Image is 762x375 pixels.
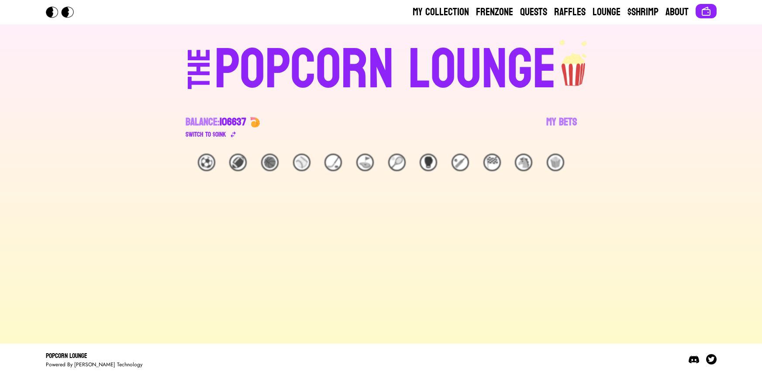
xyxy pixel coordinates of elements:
[546,115,577,140] a: My Bets
[701,6,711,17] img: Connect wallet
[214,42,556,98] div: POPCORN LOUNGE
[356,154,374,171] div: ⛳️
[220,113,246,131] span: 106637
[413,5,469,19] a: My Collection
[261,154,279,171] div: 🏀
[515,154,532,171] div: 🐴
[250,117,260,127] img: 🍤
[324,154,342,171] div: 🏒
[452,154,469,171] div: 🏏
[293,154,310,171] div: ⚾️
[46,7,81,18] img: Popcorn
[628,5,659,19] a: $Shrimp
[186,115,246,129] div: Balance:
[388,154,406,171] div: 🎾
[112,38,650,98] a: THEPOPCORN LOUNGEpopcorn
[593,5,621,19] a: Lounge
[198,154,215,171] div: ⚽️
[483,154,501,171] div: 🏁
[689,354,699,365] img: Discord
[665,5,689,19] a: About
[46,361,142,368] div: Powered By [PERSON_NAME] Technology
[183,48,215,107] div: THE
[420,154,437,171] div: 🥊
[706,354,717,365] img: Twitter
[186,129,226,140] div: Switch to $ OINK
[46,351,142,361] div: Popcorn Lounge
[476,5,513,19] a: Frenzone
[520,5,547,19] a: Quests
[554,5,586,19] a: Raffles
[229,154,247,171] div: 🏈
[547,154,564,171] div: 🍿
[556,38,592,87] img: popcorn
